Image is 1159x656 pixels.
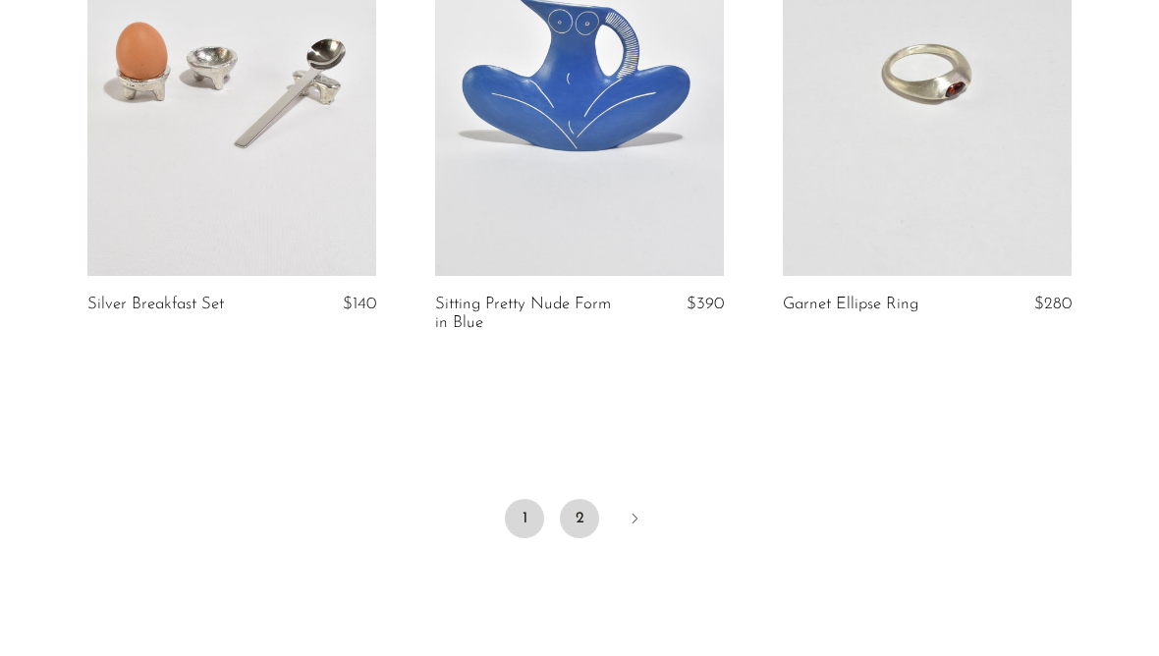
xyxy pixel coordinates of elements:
[1034,296,1072,312] span: $280
[560,499,599,538] a: 2
[343,296,376,312] span: $140
[435,296,626,332] a: Sitting Pretty Nude Form in Blue
[687,296,724,312] span: $390
[783,296,918,313] a: Garnet Ellipse Ring
[615,499,654,542] a: Next
[505,499,544,538] span: 1
[87,296,224,313] a: Silver Breakfast Set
